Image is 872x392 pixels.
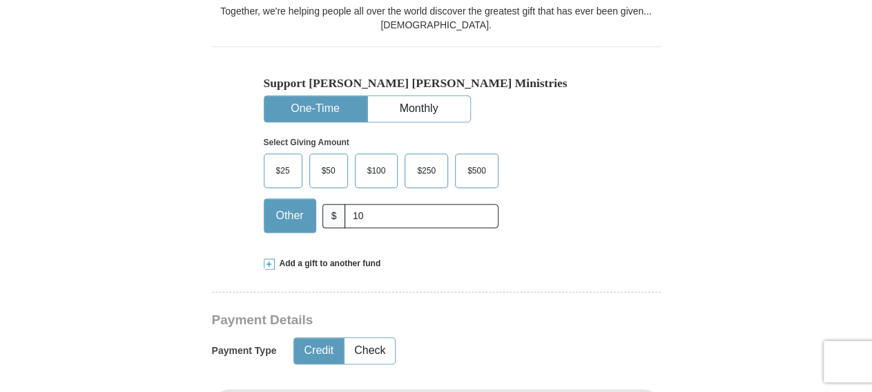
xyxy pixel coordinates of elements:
h5: Support [PERSON_NAME] [PERSON_NAME] Ministries [264,76,609,91]
input: Other Amount [345,204,498,228]
button: Check [345,338,395,364]
span: $250 [410,160,443,181]
button: Monthly [368,96,470,122]
span: $100 [360,160,393,181]
button: Credit [294,338,343,364]
span: Add a gift to another fund [275,258,381,270]
button: One-Time [264,96,367,122]
span: $25 [269,160,297,181]
div: Together, we're helping people all over the world discover the greatest gift that has ever been g... [212,4,661,32]
span: Other [269,205,311,226]
span: $ [322,204,346,228]
h5: Payment Type [212,345,277,357]
span: $50 [315,160,342,181]
span: $500 [461,160,493,181]
h3: Payment Details [212,312,564,328]
strong: Select Giving Amount [264,138,349,147]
